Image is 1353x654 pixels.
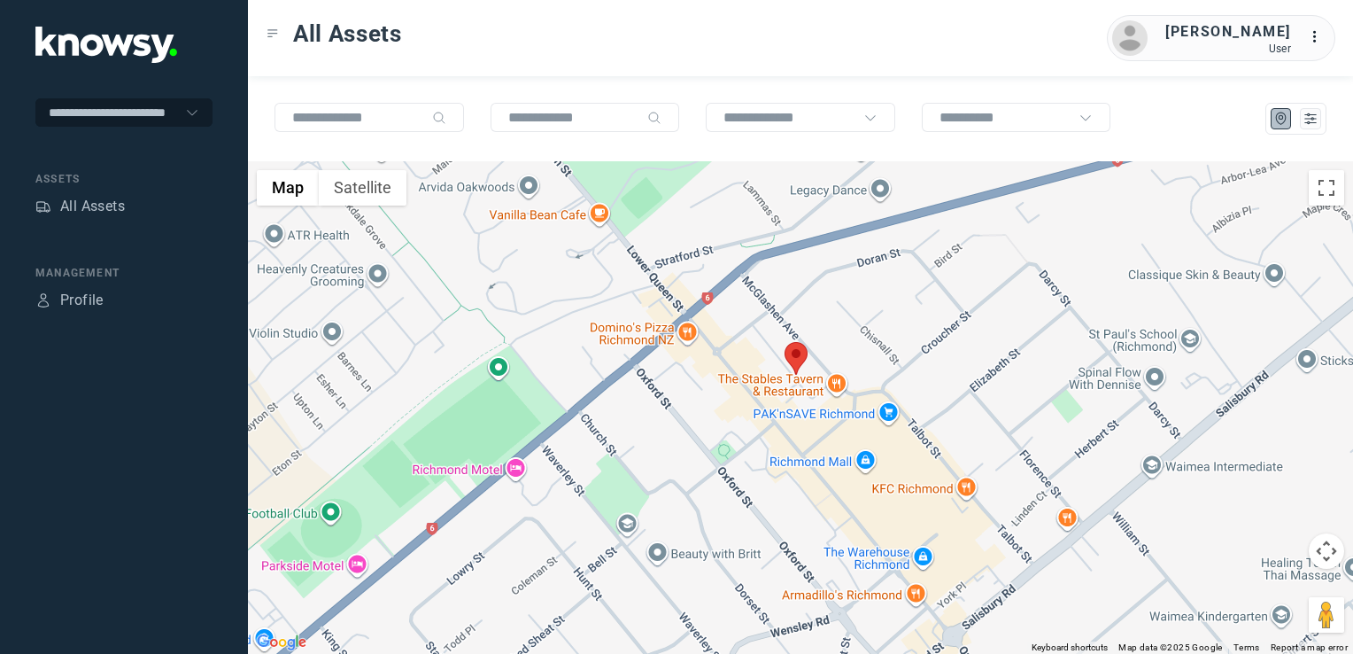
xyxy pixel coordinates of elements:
[1310,30,1327,43] tspan: ...
[252,631,311,654] img: Google
[1165,21,1291,43] div: [PERSON_NAME]
[1309,597,1344,633] button: Drag Pegman onto the map to open Street View
[1309,27,1330,51] div: :
[1112,20,1148,56] img: avatar.png
[35,27,177,63] img: Application Logo
[35,199,51,214] div: Assets
[35,196,125,217] a: AssetsAll Assets
[319,170,406,206] button: Show satellite imagery
[1309,27,1330,48] div: :
[35,290,104,311] a: ProfileProfile
[267,27,279,40] div: Toggle Menu
[1118,642,1222,652] span: Map data ©2025 Google
[432,111,446,125] div: Search
[35,292,51,308] div: Profile
[35,265,213,281] div: Management
[1271,642,1348,652] a: Report a map error
[257,170,319,206] button: Show street map
[60,196,125,217] div: All Assets
[1273,111,1289,127] div: Map
[252,631,311,654] a: Open this area in Google Maps (opens a new window)
[1309,170,1344,206] button: Toggle fullscreen view
[1309,533,1344,569] button: Map camera controls
[1032,642,1108,654] button: Keyboard shortcuts
[1165,43,1291,55] div: User
[647,111,661,125] div: Search
[293,18,402,50] span: All Assets
[1303,111,1318,127] div: List
[1233,642,1260,652] a: Terms (opens in new tab)
[35,171,213,187] div: Assets
[60,290,104,311] div: Profile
